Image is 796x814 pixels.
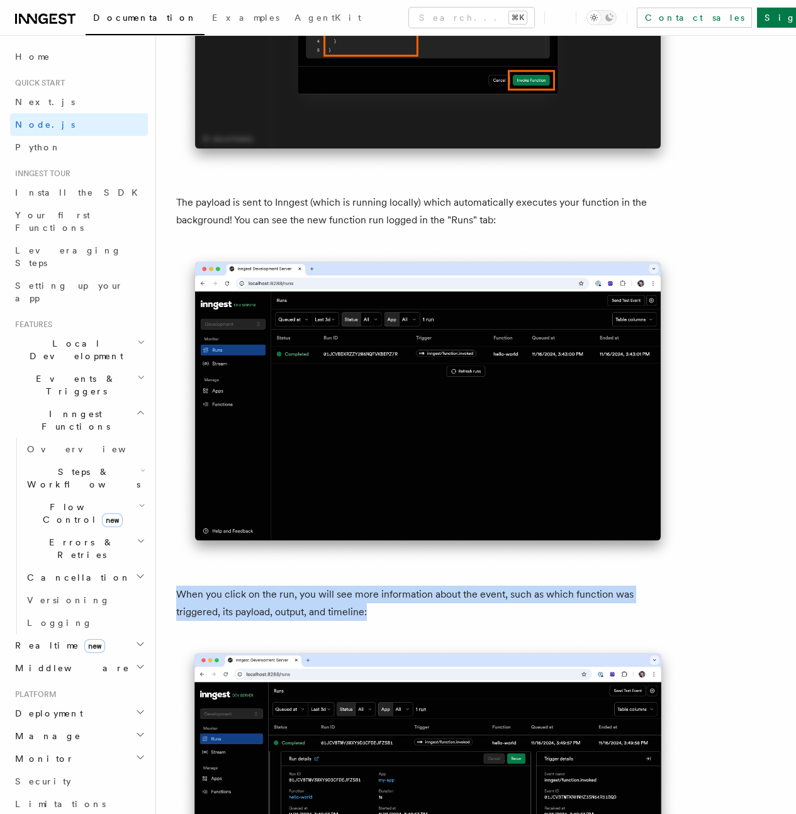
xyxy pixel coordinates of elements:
span: Middleware [10,662,130,674]
button: Cancellation [22,566,148,589]
a: Node.js [10,113,148,136]
span: Errors & Retries [22,536,137,561]
span: Setting up your app [15,281,123,303]
span: Home [15,50,50,63]
button: Monitor [10,747,148,770]
button: Toggle dark mode [586,10,617,25]
button: Events & Triggers [10,367,148,403]
span: Flow Control [22,501,138,526]
kbd: ⌘K [509,11,527,24]
span: Platform [10,689,57,700]
a: Overview [22,438,148,460]
span: Steps & Workflows [22,466,140,491]
span: Realtime [10,639,105,652]
span: Monitor [10,752,74,765]
span: Examples [212,13,279,23]
div: Inngest Functions [10,438,148,634]
button: Deployment [10,702,148,725]
span: Python [15,142,61,152]
span: Limitations [15,799,106,809]
span: Deployment [10,707,83,720]
a: Setting up your app [10,274,148,309]
span: Cancellation [22,571,131,584]
span: Next.js [15,97,75,107]
button: Middleware [10,657,148,679]
a: Versioning [22,589,148,611]
span: Overview [27,444,157,454]
span: AgentKit [294,13,361,23]
span: Install the SDK [15,187,145,198]
span: Manage [10,730,81,742]
span: Logging [27,618,92,628]
span: Your first Functions [15,210,90,233]
span: Documentation [93,13,197,23]
button: Search...⌘K [409,8,534,28]
button: Flow Controlnew [22,496,148,531]
a: Home [10,45,148,68]
span: Inngest Functions [10,408,136,433]
img: Inngest Dev Server web interface's runs tab with a single completed run displayed [176,249,680,566]
span: new [84,639,105,653]
span: Node.js [15,120,75,130]
a: Contact sales [637,8,752,28]
p: The payload is sent to Inngest (which is running locally) which automatically executes your funct... [176,194,680,229]
button: Inngest Functions [10,403,148,438]
a: Examples [205,4,287,34]
span: new [102,513,123,527]
a: Install the SDK [10,181,148,204]
a: AgentKit [287,4,369,34]
a: Your first Functions [10,204,148,239]
button: Realtimenew [10,634,148,657]
button: Local Development [10,332,148,367]
p: When you click on the run, you will see more information about the event, such as which function ... [176,586,680,621]
button: Manage [10,725,148,747]
a: Security [10,770,148,793]
button: Errors & Retries [22,531,148,566]
span: Features [10,320,52,330]
span: Local Development [10,337,137,362]
span: Quick start [10,78,65,88]
span: Versioning [27,595,110,605]
span: Inngest tour [10,169,70,179]
a: Python [10,136,148,159]
a: Logging [22,611,148,634]
span: Events & Triggers [10,372,137,398]
span: Security [15,776,71,786]
span: Leveraging Steps [15,245,121,268]
button: Steps & Workflows [22,460,148,496]
a: Documentation [86,4,205,35]
a: Next.js [10,91,148,113]
a: Leveraging Steps [10,239,148,274]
